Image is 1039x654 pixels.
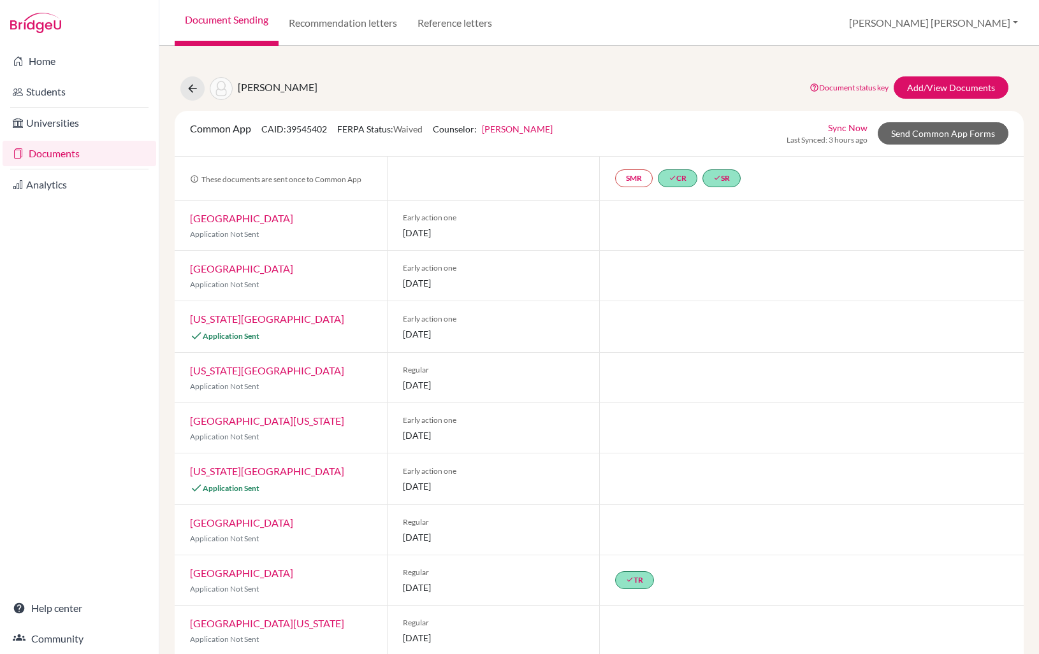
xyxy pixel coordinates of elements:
[403,364,584,376] span: Regular
[658,169,697,187] a: doneCR
[878,122,1008,145] a: Send Common App Forms
[433,124,553,134] span: Counselor:
[3,172,156,197] a: Analytics
[261,124,327,134] span: CAID: 39545402
[787,134,868,146] span: Last Synced: 3 hours ago
[403,581,584,594] span: [DATE]
[669,174,676,181] i: done
[403,617,584,629] span: Regular
[10,13,61,33] img: Bridge-U
[238,81,317,93] span: [PERSON_NAME]
[403,466,584,477] span: Early action one
[3,48,156,74] a: Home
[403,378,584,392] span: [DATE]
[190,534,259,543] span: Application Not Sent
[190,229,259,239] span: Application Not Sent
[190,212,293,224] a: [GEOGRAPHIC_DATA]
[403,276,584,290] span: [DATE]
[810,83,889,92] a: Document status key
[337,124,423,134] span: FERPA Status:
[403,631,584,644] span: [DATE]
[3,79,156,104] a: Students
[3,626,156,651] a: Community
[190,415,344,427] a: [GEOGRAPHIC_DATA][US_STATE]
[713,174,721,181] i: done
[190,313,344,325] a: [US_STATE][GEOGRAPHIC_DATA]
[203,483,259,493] span: Application Sent
[403,212,584,224] span: Early action one
[482,124,553,134] a: [PERSON_NAME]
[626,576,634,583] i: done
[190,617,344,629] a: [GEOGRAPHIC_DATA][US_STATE]
[190,516,293,529] a: [GEOGRAPHIC_DATA]
[3,141,156,166] a: Documents
[403,429,584,442] span: [DATE]
[843,11,1024,35] button: [PERSON_NAME] [PERSON_NAME]
[393,124,423,134] span: Waived
[403,516,584,528] span: Regular
[3,595,156,621] a: Help center
[190,174,361,184] span: These documents are sent once to Common App
[203,331,259,341] span: Application Sent
[403,262,584,274] span: Early action one
[828,121,868,134] a: Sync Now
[702,169,741,187] a: doneSR
[190,122,251,134] span: Common App
[190,381,259,391] span: Application Not Sent
[190,432,259,441] span: Application Not Sent
[190,364,344,376] a: [US_STATE][GEOGRAPHIC_DATA]
[190,584,259,594] span: Application Not Sent
[615,169,653,187] a: SMR
[403,480,584,493] span: [DATE]
[190,280,259,289] span: Application Not Sent
[190,262,293,274] a: [GEOGRAPHIC_DATA]
[403,327,584,341] span: [DATE]
[190,567,293,579] a: [GEOGRAPHIC_DATA]
[190,465,344,477] a: [US_STATE][GEOGRAPHIC_DATA]
[3,110,156,136] a: Universities
[615,571,654,589] a: doneTR
[403,313,584,325] span: Early action one
[894,76,1008,99] a: Add/View Documents
[403,415,584,426] span: Early action one
[403,530,584,544] span: [DATE]
[190,634,259,644] span: Application Not Sent
[403,226,584,239] span: [DATE]
[403,567,584,578] span: Regular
